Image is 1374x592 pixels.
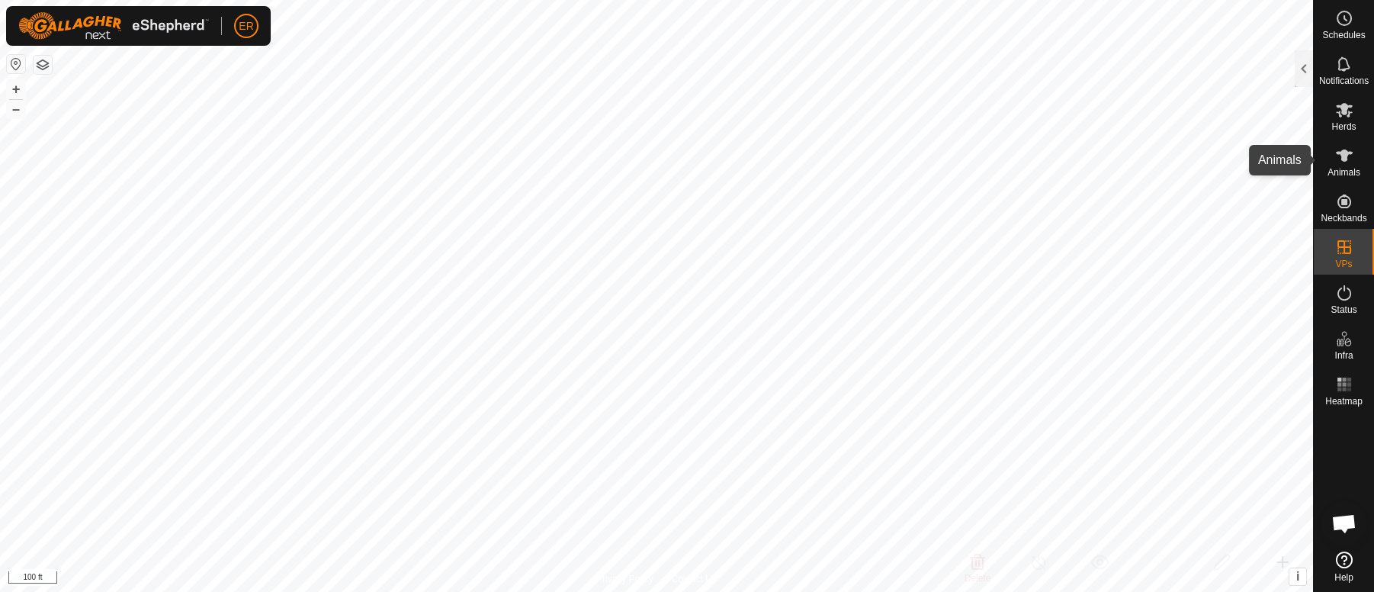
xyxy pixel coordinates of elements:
[1321,500,1367,546] a: Open chat
[1335,259,1352,269] span: VPs
[7,100,25,118] button: –
[1321,214,1366,223] span: Neckbands
[239,18,253,34] span: ER
[1296,570,1299,583] span: i
[1289,568,1306,585] button: i
[596,572,653,586] a: Privacy Policy
[18,12,209,40] img: Gallagher Logo
[1327,168,1360,177] span: Animals
[1331,305,1356,314] span: Status
[7,55,25,73] button: Reset Map
[34,56,52,74] button: Map Layers
[1334,351,1353,360] span: Infra
[1319,76,1369,85] span: Notifications
[1331,122,1356,131] span: Herds
[1322,31,1365,40] span: Schedules
[7,80,25,98] button: +
[672,572,717,586] a: Contact Us
[1325,397,1363,406] span: Heatmap
[1334,573,1353,582] span: Help
[1314,545,1374,588] a: Help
